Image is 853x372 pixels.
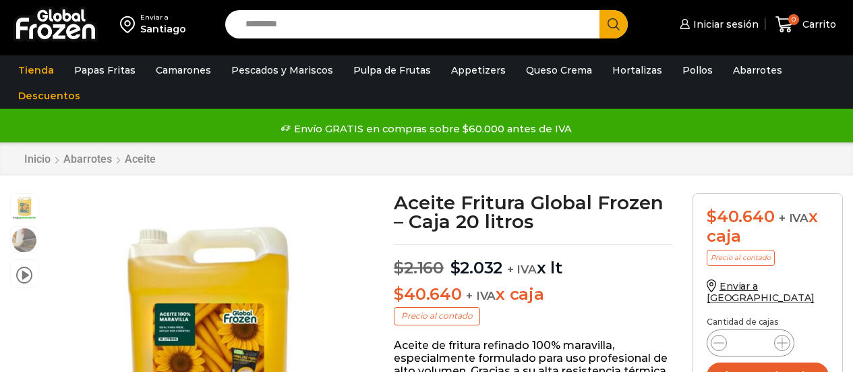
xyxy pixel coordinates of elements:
[466,289,496,302] span: + IVA
[11,194,38,221] span: aceite maravilla
[11,227,38,254] span: aceite para freir
[11,83,87,109] a: Descuentos
[707,250,775,266] p: Precio al contado
[140,22,186,36] div: Santiago
[394,244,672,278] p: x lt
[394,284,404,304] span: $
[738,334,763,352] input: Product quantity
[63,153,113,165] a: Abarrotes
[444,57,512,83] a: Appetizers
[11,57,61,83] a: Tienda
[788,14,799,25] span: 0
[450,258,503,277] bdi: 2.032
[149,57,218,83] a: Camarones
[599,10,628,38] button: Search button
[67,57,142,83] a: Papas Fritas
[347,57,438,83] a: Pulpa de Frutas
[606,57,669,83] a: Hortalizas
[707,280,815,304] a: Enviar a [GEOGRAPHIC_DATA]
[140,13,186,22] div: Enviar a
[799,18,836,31] span: Carrito
[772,9,840,41] a: 0 Carrito
[450,258,461,277] span: $
[394,258,404,277] span: $
[507,263,537,276] span: + IVA
[707,207,829,246] div: x caja
[394,284,461,304] bdi: 40.640
[707,207,774,226] bdi: 40.640
[676,11,759,38] a: Iniciar sesión
[726,57,789,83] a: Abarrotes
[707,207,717,226] span: $
[394,307,480,325] p: Precio al contado
[779,211,808,225] span: + IVA
[394,193,672,231] h1: Aceite Fritura Global Frozen – Caja 20 litros
[24,153,51,165] a: Inicio
[225,57,340,83] a: Pescados y Mariscos
[519,57,599,83] a: Queso Crema
[394,285,672,304] p: x caja
[690,18,759,31] span: Iniciar sesión
[120,13,140,36] img: address-field-icon.svg
[676,57,719,83] a: Pollos
[124,153,156,165] a: Aceite
[394,258,444,277] bdi: 2.160
[707,317,829,327] p: Cantidad de cajas
[24,153,156,165] nav: Breadcrumb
